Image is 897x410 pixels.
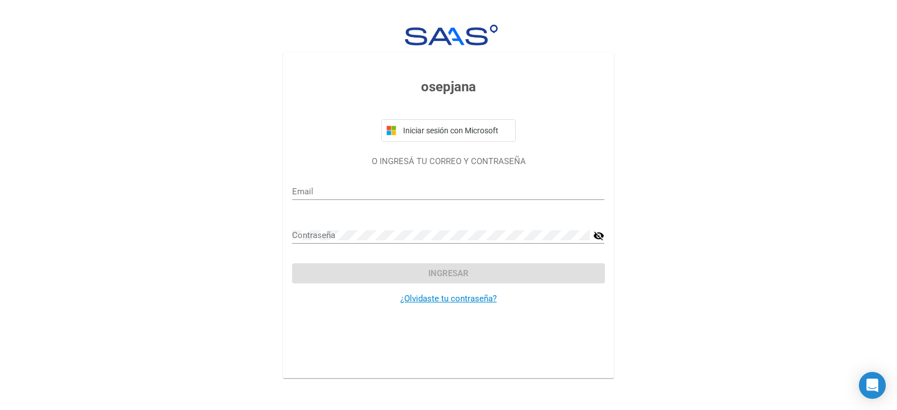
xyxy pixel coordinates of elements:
[401,126,511,135] span: Iniciar sesión con Microsoft
[292,263,604,283] button: Ingresar
[292,77,604,97] h3: osepjana
[381,119,516,142] button: Iniciar sesión con Microsoft
[292,155,604,168] p: O INGRESÁ TU CORREO Y CONTRASEÑA
[428,268,469,278] span: Ingresar
[859,372,886,399] div: Open Intercom Messenger
[400,293,497,304] a: ¿Olvidaste tu contraseña?
[593,229,604,243] mat-icon: visibility_off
